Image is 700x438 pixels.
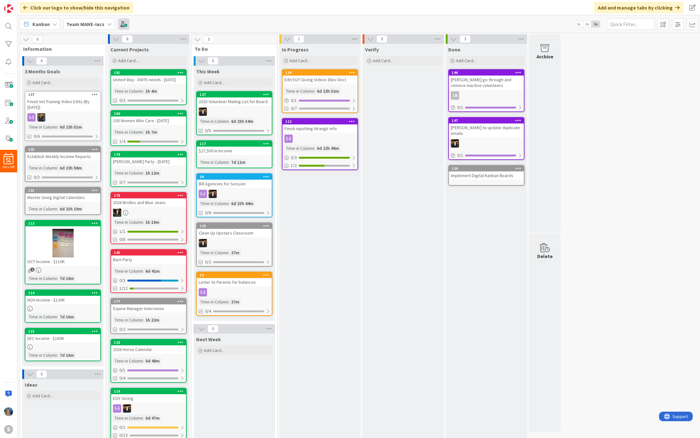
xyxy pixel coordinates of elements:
[25,68,60,75] span: 3 Months Goals
[114,389,186,394] div: 119
[114,340,186,345] div: 123
[25,188,100,202] div: 131Master Using Digital Calendars
[205,209,211,216] span: 0/6
[58,123,83,130] div: 6d 22h 51m
[36,57,47,65] span: 6
[111,198,186,207] div: 2026 Bridles and Blue Jeans
[291,162,297,169] span: 1/2
[283,96,357,104] div: 0/1
[111,366,186,374] div: 0/1
[291,97,297,104] span: 0 / 1
[57,164,58,171] span: :
[196,68,220,75] span: This Week
[229,159,230,166] span: :
[205,259,211,265] span: 0/2
[449,91,524,100] div: LB
[460,35,470,43] span: 3
[209,190,217,198] img: KS
[144,316,161,323] div: 1h 22m
[32,393,53,399] span: Add Card...
[6,158,11,163] span: 51
[452,70,524,75] div: 146
[13,1,29,9] span: Support
[203,36,214,43] span: 5
[119,424,125,431] span: 0 / 1
[452,118,524,123] div: 147
[25,152,100,161] div: Establish Weekly Income Reports
[283,70,357,76] div: 134
[449,151,524,159] div: 0/1
[57,352,58,359] span: :
[25,334,100,342] div: DEC Income - $180K
[113,316,143,323] div: Time in Column
[197,141,272,147] div: 117
[283,154,357,162] div: 3/3
[291,154,297,161] span: 3 / 3
[111,388,186,394] div: 119
[365,46,379,53] span: Verify
[143,268,144,275] span: :
[111,250,186,264] div: 145Barn Party
[114,152,186,157] div: 179
[197,223,272,237] div: 133Clean Up Upstairs Classroom
[111,70,186,84] div: 181United Way - DWTS needs - [DATE]
[4,425,13,434] div: S
[284,88,314,95] div: Time in Column
[111,423,186,431] div: 0/1
[118,58,138,63] span: Add Card...
[195,46,269,52] span: To Do
[28,147,100,152] div: 135
[119,228,125,235] span: 1 / 1
[285,119,357,124] div: 112
[113,169,143,176] div: Time in Column
[27,352,57,359] div: Time in Column
[28,188,100,193] div: 131
[25,221,100,226] div: 113
[143,169,144,176] span: :
[143,415,144,421] span: :
[25,92,100,111] div: 137Finish Vol Training Video Edits (By [DATE])
[449,103,524,111] div: 0/1
[4,4,13,13] img: Visit kanbanzone.com
[27,123,57,130] div: Time in Column
[57,205,58,212] span: :
[28,329,100,334] div: 115
[110,46,149,53] span: Current Projects
[591,21,600,27] span: 3x
[111,70,186,76] div: 181
[28,92,100,97] div: 137
[36,370,47,378] span: 0
[314,145,315,152] span: :
[119,375,125,382] span: 0/4
[111,152,186,157] div: 179
[283,76,357,84] div: Edit EOY Giving Videos (Nov-Dec)
[111,193,186,198] div: 178
[37,113,45,122] img: CC
[58,352,76,359] div: 7d 16m
[58,205,83,212] div: 6d 23h 19m
[119,138,125,145] span: 1/4
[27,275,57,282] div: Time in Column
[122,35,133,43] span: 8
[119,326,125,333] span: 0/2
[25,382,37,388] span: Ideas
[283,70,357,84] div: 134Edit EOY Giving Videos (Nov-Dec)
[229,118,230,125] span: :
[114,193,186,198] div: 178
[111,345,186,354] div: 2026 Horse Calendar
[32,36,43,43] span: 6
[199,108,207,116] img: KS
[32,80,53,85] span: Add Card...
[449,139,524,148] div: KS
[25,328,100,342] div: 115DEC Income - $180K
[205,308,211,315] span: 0/4
[111,394,186,402] div: EOY Giving
[113,88,143,95] div: Time in Column
[285,70,357,75] div: 134
[27,313,57,320] div: Time in Column
[111,250,186,255] div: 145
[607,18,654,30] input: Quick Filter...
[197,108,272,116] div: KS
[199,239,207,247] img: KS
[594,2,683,13] div: Add and manage tabs by clicking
